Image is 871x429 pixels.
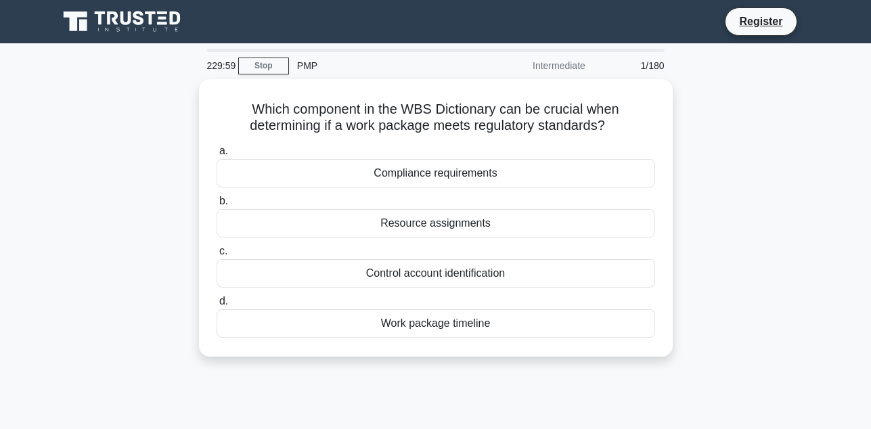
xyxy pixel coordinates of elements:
[731,13,790,30] a: Register
[475,52,594,79] div: Intermediate
[217,259,655,288] div: Control account identification
[594,52,673,79] div: 1/180
[199,52,238,79] div: 229:59
[219,145,228,156] span: a.
[217,309,655,338] div: Work package timeline
[217,159,655,187] div: Compliance requirements
[289,52,475,79] div: PMP
[219,295,228,307] span: d.
[219,245,227,256] span: c.
[238,58,289,74] a: Stop
[219,195,228,206] span: b.
[217,209,655,238] div: Resource assignments
[215,101,656,135] h5: Which component in the WBS Dictionary can be crucial when determining if a work package meets reg...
